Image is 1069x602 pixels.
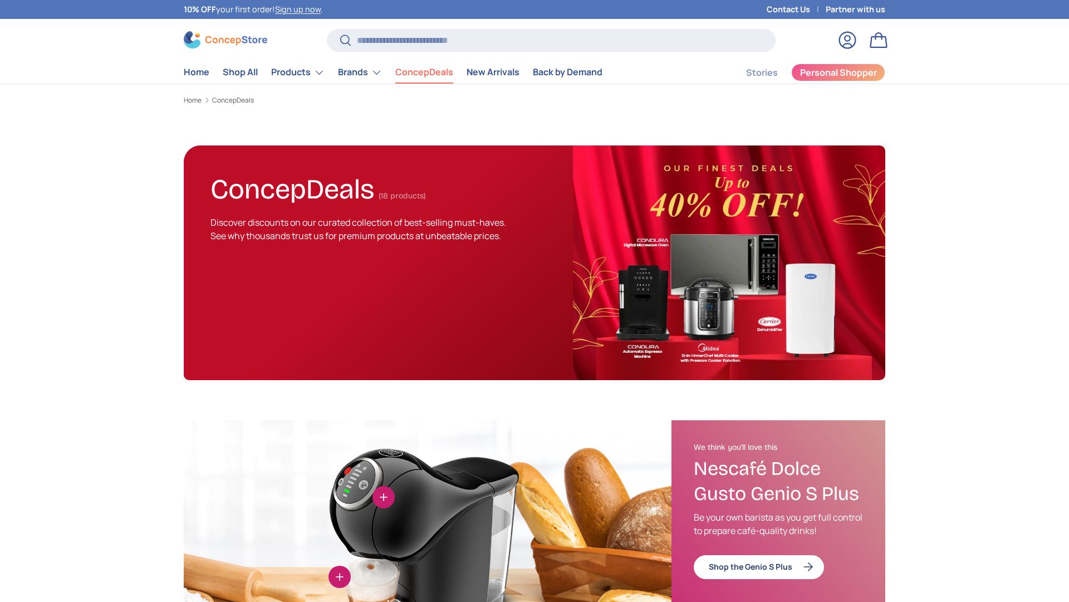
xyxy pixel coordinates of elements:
a: ConcepDeals [395,61,453,83]
span: (18 products) [379,191,426,201]
h1: ConcepDeals [210,168,374,206]
a: Shop All [223,61,258,83]
a: Contact Us [767,3,826,16]
img: ConcepDeals [573,145,885,380]
nav: Primary [184,61,602,84]
a: Partner with us [826,3,885,16]
a: Sign up now [275,4,321,14]
a: Personal Shopper [791,64,885,81]
strong: 10% OFF [184,4,216,14]
summary: Products [264,61,331,84]
span: Discover discounts on our curated collection of best-selling must-haves. See why thousands trust ... [210,216,506,242]
a: Home [184,97,202,104]
a: Back by Demand [533,61,602,83]
p: Be your own barista as you get full control to prepare café-quality drinks! [694,511,863,537]
span: Personal Shopper [800,68,877,77]
a: Home [184,61,209,83]
a: Brands [338,61,382,84]
p: your first order! . [184,3,323,16]
a: Shop the Genio S Plus [694,555,824,579]
summary: Brands [331,61,389,84]
a: Stories [746,62,778,84]
a: ConcepDeals [212,97,254,104]
a: New Arrivals [467,61,519,83]
h3: Nescafé Dolce Gusto Genio S Plus [694,457,863,507]
a: Products [271,61,325,84]
img: ConcepStore [184,31,267,48]
nav: Breadcrumbs [184,95,885,105]
h2: We think you'll love this [694,443,863,453]
nav: Secondary [719,61,885,84]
